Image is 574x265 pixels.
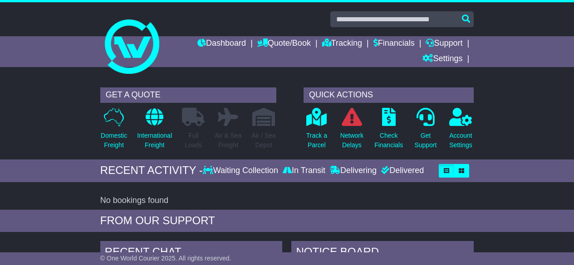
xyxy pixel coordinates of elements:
[322,36,362,52] a: Tracking
[257,36,311,52] a: Quote/Book
[100,87,276,103] div: GET A QUOTE
[414,131,437,150] p: Get Support
[449,131,472,150] p: Account Settings
[426,36,462,52] a: Support
[449,107,473,155] a: AccountSettings
[328,166,379,176] div: Delivering
[304,87,474,103] div: QUICK ACTIONS
[137,131,172,150] p: International Freight
[100,107,128,155] a: DomesticFreight
[203,166,280,176] div: Waiting Collection
[373,36,415,52] a: Financials
[306,107,328,155] a: Track aParcel
[137,107,172,155] a: InternationalFreight
[100,196,474,206] div: No bookings found
[340,107,364,155] a: NetworkDelays
[215,131,241,150] p: Air & Sea Freight
[280,166,328,176] div: In Transit
[197,36,246,52] a: Dashboard
[414,107,437,155] a: GetSupport
[100,255,231,262] span: © One World Courier 2025. All rights reserved.
[306,131,327,150] p: Track a Parcel
[422,52,462,67] a: Settings
[340,131,363,150] p: Network Delays
[182,131,205,150] p: Full Loads
[374,107,403,155] a: CheckFinancials
[379,166,424,176] div: Delivered
[374,131,403,150] p: Check Financials
[100,214,474,227] div: FROM OUR SUPPORT
[100,164,203,177] div: RECENT ACTIVITY -
[101,131,127,150] p: Domestic Freight
[251,131,276,150] p: Air / Sea Depot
